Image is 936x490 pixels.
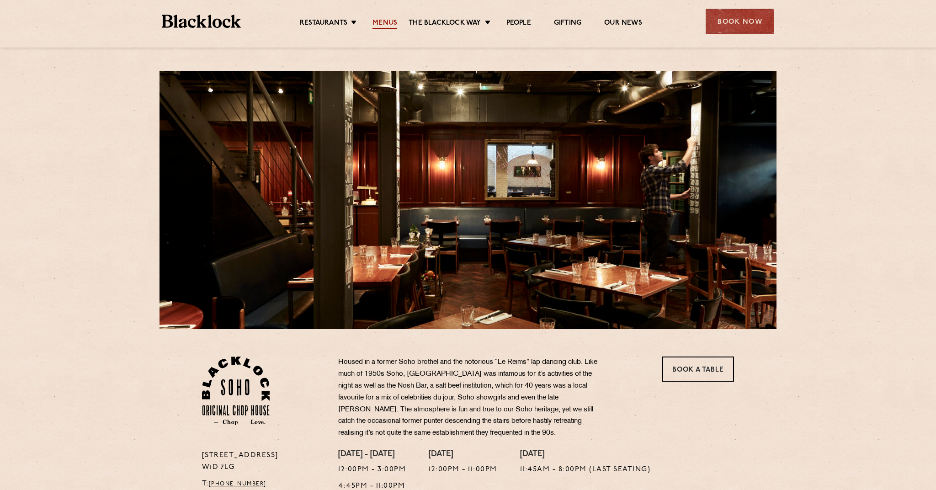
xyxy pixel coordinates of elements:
h4: [DATE] - [DATE] [338,450,406,460]
a: People [506,19,531,29]
a: [PHONE_NUMBER] [209,481,266,487]
a: Menus [372,19,397,29]
a: Restaurants [300,19,347,29]
p: T: [202,478,325,490]
img: Soho-stamp-default.svg [202,357,270,425]
img: BL_Textured_Logo-footer-cropped.svg [162,15,241,28]
p: [STREET_ADDRESS] W1D 7LG [202,450,325,474]
p: 12:00pm - 11:00pm [429,464,497,476]
p: 12:00pm - 3:00pm [338,464,406,476]
div: Book Now [706,9,774,34]
h4: [DATE] [520,450,651,460]
a: Our News [604,19,642,29]
p: Housed in a former Soho brothel and the notorious “Le Reims” lap dancing club. Like much of 1950s... [338,357,608,439]
h4: [DATE] [429,450,497,460]
a: Book a Table [662,357,734,382]
p: 11:45am - 8:00pm (Last seating) [520,464,651,476]
a: Gifting [554,19,581,29]
a: The Blacklock Way [409,19,481,29]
